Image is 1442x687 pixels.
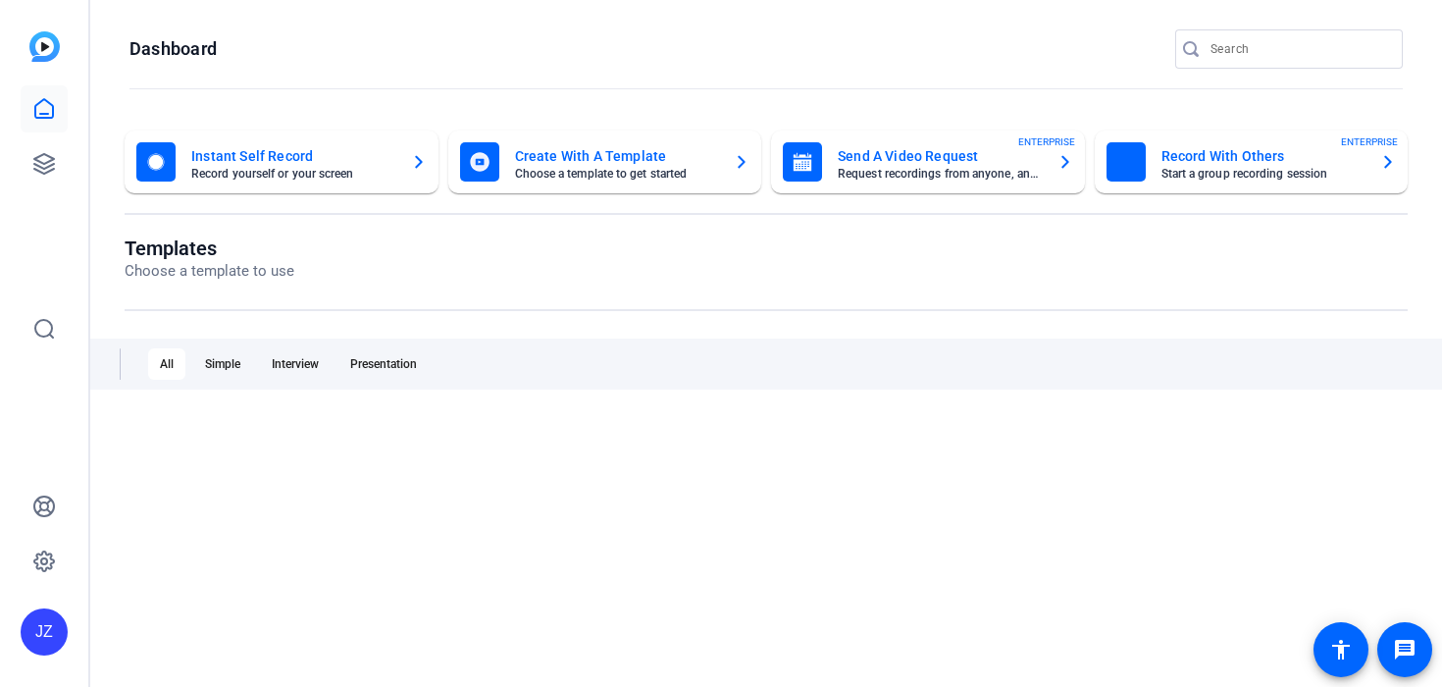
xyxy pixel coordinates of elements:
[515,144,719,168] mat-card-title: Create With A Template
[1210,37,1387,61] input: Search
[1393,638,1416,661] mat-icon: message
[838,144,1042,168] mat-card-title: Send A Video Request
[260,348,331,380] div: Interview
[129,37,217,61] h1: Dashboard
[771,131,1085,193] button: Send A Video RequestRequest recordings from anyone, anywhereENTERPRISE
[191,168,395,180] mat-card-subtitle: Record yourself or your screen
[193,348,252,380] div: Simple
[21,608,68,656] div: JZ
[29,31,60,62] img: blue-gradient.svg
[125,260,294,283] p: Choose a template to use
[1161,144,1365,168] mat-card-title: Record With Others
[1018,134,1075,149] span: ENTERPRISE
[148,348,185,380] div: All
[1095,131,1409,193] button: Record With OthersStart a group recording sessionENTERPRISE
[515,168,719,180] mat-card-subtitle: Choose a template to get started
[448,131,762,193] button: Create With A TemplateChoose a template to get started
[125,131,438,193] button: Instant Self RecordRecord yourself or your screen
[1341,134,1398,149] span: ENTERPRISE
[838,168,1042,180] mat-card-subtitle: Request recordings from anyone, anywhere
[1329,638,1353,661] mat-icon: accessibility
[191,144,395,168] mat-card-title: Instant Self Record
[1161,168,1365,180] mat-card-subtitle: Start a group recording session
[338,348,429,380] div: Presentation
[125,237,294,260] h1: Templates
